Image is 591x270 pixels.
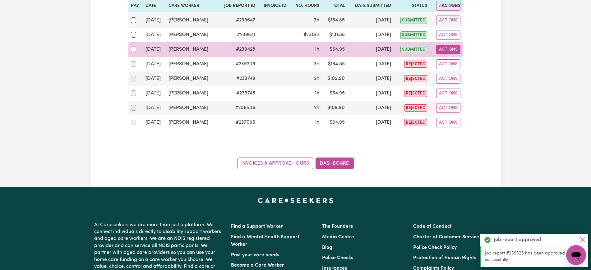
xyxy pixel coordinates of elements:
[347,86,394,101] td: [DATE]
[400,17,427,24] span: submitted
[322,101,347,115] td: $ 109.90
[404,119,427,126] span: rejected
[404,75,427,82] span: rejected
[322,71,347,86] td: $ 109.90
[217,28,258,42] td: # 239641
[347,13,394,28] td: [DATE]
[413,255,476,260] a: Protection of Human Rights
[143,101,166,115] td: [DATE]
[143,57,166,71] td: [DATE]
[231,263,284,268] a: Become a Care Worker
[166,115,217,130] td: [PERSON_NAME]
[166,57,217,71] td: [PERSON_NAME]
[404,90,427,97] span: rejected
[494,236,541,244] strong: Job report approved
[322,224,353,229] a: The Founders
[322,115,347,130] td: $ 54.95
[436,45,460,54] button: Actions
[166,28,217,42] td: [PERSON_NAME]
[143,13,166,28] td: [DATE]
[400,31,427,39] span: submitted
[314,18,319,23] span: 3 hours
[436,16,460,25] button: Actions
[413,245,457,250] a: Police Check Policy
[217,86,258,101] td: # 233748
[217,71,258,86] td: # 233749
[436,103,460,113] button: Actions
[314,62,319,66] span: 3 hours
[566,245,586,265] iframe: Button to launch messaging window
[143,28,166,42] td: [DATE]
[217,57,258,71] td: # 239209
[166,42,217,57] td: [PERSON_NAME]
[314,105,319,110] span: 2 hours
[347,57,394,71] td: [DATE]
[316,158,354,169] a: Dashboard
[322,28,347,42] td: $ 131.88
[400,46,427,53] span: submitted
[166,101,217,115] td: [PERSON_NAME]
[315,47,319,52] span: 1 hour
[231,235,299,247] a: Find a Mental Health Support Worker
[322,86,347,101] td: $ 54.95
[413,235,479,240] a: Charter of Customer Service
[217,42,258,57] td: # 239428
[217,101,258,115] td: # 206506
[322,13,347,28] td: $ 164.85
[347,71,394,86] td: [DATE]
[322,235,354,240] a: Media Centre
[485,250,584,263] p: Job report #239323 has been approved successfully
[166,86,217,101] td: [PERSON_NAME]
[217,13,258,28] td: # 239647
[303,32,319,37] span: 1 hour 30 minutes
[315,91,319,96] span: 1 hour
[347,115,394,130] td: [DATE]
[436,74,460,84] button: Actions
[143,71,166,86] td: [DATE]
[436,1,460,11] button: Actions
[436,59,460,69] button: Actions
[322,57,347,71] td: $ 164.85
[231,224,283,229] a: Find a Support Worker
[404,61,427,68] span: rejected
[258,198,333,203] a: Careseekers home page
[143,115,166,130] td: [DATE]
[217,115,258,130] td: # 237096
[143,86,166,101] td: [DATE]
[404,104,427,112] span: rejected
[322,245,332,250] a: Blog
[436,30,460,40] button: Actions
[315,120,319,125] span: 1 hour
[347,42,394,57] td: [DATE]
[237,158,313,169] a: Invoices & Approve Hours
[143,42,166,57] td: [DATE]
[322,255,353,260] a: Police Checks
[413,224,452,229] a: Code of Conduct
[436,89,460,98] button: Actions
[347,28,394,42] td: [DATE]
[231,253,279,258] a: Post your care needs
[347,101,394,115] td: [DATE]
[322,42,347,57] td: $ 54.95
[166,13,217,28] td: [PERSON_NAME]
[436,118,460,127] button: Actions
[166,71,217,86] td: [PERSON_NAME]
[314,76,319,81] span: 2 hours
[579,236,586,244] button: Close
